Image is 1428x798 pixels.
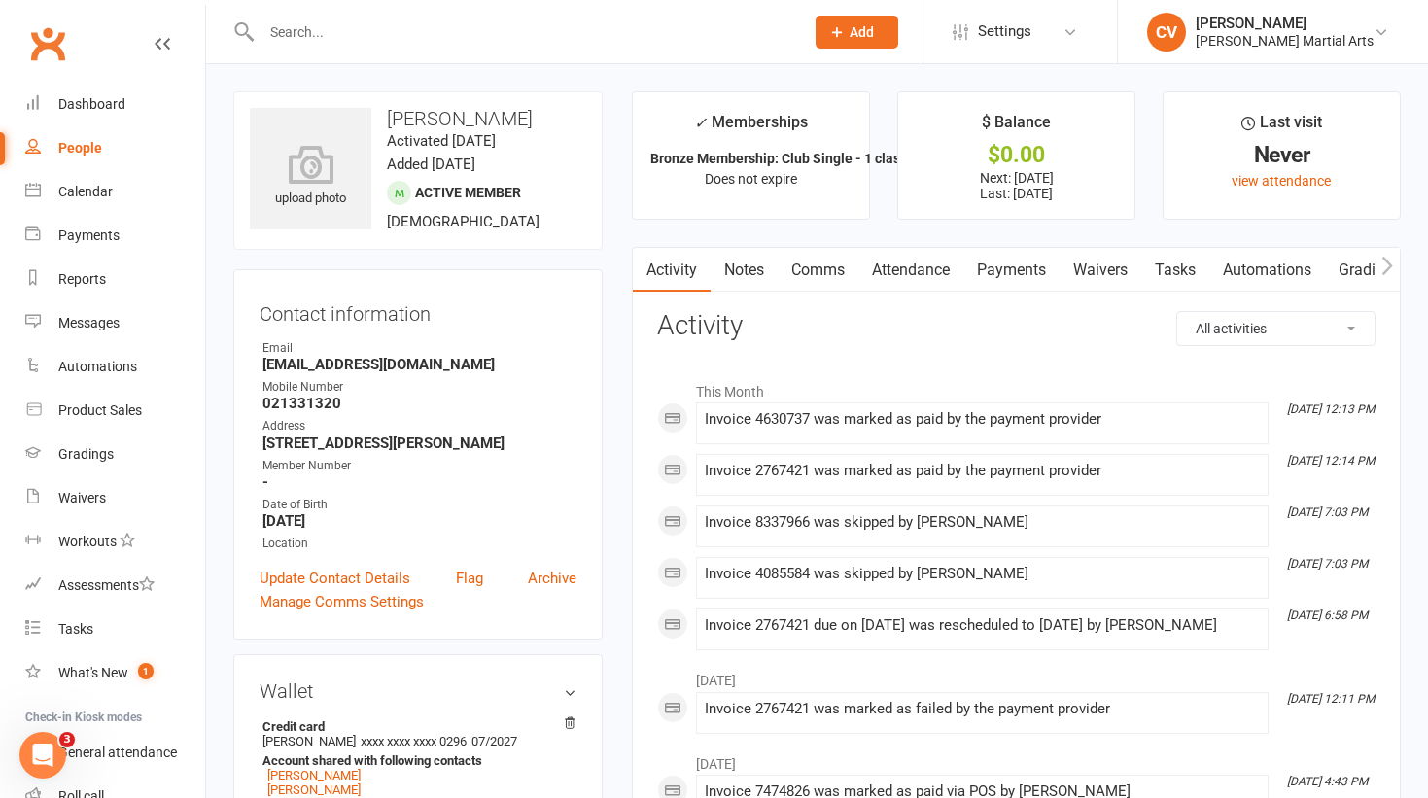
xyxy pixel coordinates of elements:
div: Automations [58,359,137,374]
a: Clubworx [23,19,72,68]
strong: Account shared with following contacts [262,753,567,768]
time: Activated [DATE] [387,132,496,150]
span: Does not expire [705,171,797,187]
div: Never [1181,145,1382,165]
a: Automations [1209,248,1325,293]
h3: Contact information [260,295,576,325]
a: Calendar [25,170,205,214]
h3: Activity [657,311,1376,341]
iframe: Intercom live chat [19,732,66,779]
a: Update Contact Details [260,567,410,590]
span: 1 [138,663,154,679]
div: [PERSON_NAME] Martial Arts [1196,32,1374,50]
span: Settings [978,10,1031,53]
li: [DATE] [657,660,1376,691]
div: Product Sales [58,402,142,418]
div: Payments [58,227,120,243]
a: Attendance [858,248,963,293]
div: Invoice 4630737 was marked as paid by the payment provider [705,411,1260,428]
a: Comms [778,248,858,293]
div: Invoice 4085584 was skipped by [PERSON_NAME] [705,566,1260,582]
li: [DATE] [657,744,1376,775]
a: [PERSON_NAME] [267,768,361,782]
a: Payments [963,248,1060,293]
a: [PERSON_NAME] [267,782,361,797]
button: Add [816,16,898,49]
h3: Wallet [260,680,576,702]
strong: Credit card [262,719,567,734]
div: Waivers [58,490,106,505]
span: xxxx xxxx xxxx 0296 [361,734,467,748]
div: Last visit [1241,110,1322,145]
a: Activity [633,248,711,293]
div: Dashboard [58,96,125,112]
a: Assessments [25,564,205,607]
a: Automations [25,345,205,389]
div: Email [262,339,576,358]
a: Gradings [25,433,205,476]
i: [DATE] 6:58 PM [1287,608,1368,622]
a: Archive [528,567,576,590]
i: [DATE] 12:14 PM [1287,454,1375,468]
h3: [PERSON_NAME] [250,108,586,129]
span: [DEMOGRAPHIC_DATA] [387,213,540,230]
i: [DATE] 12:11 PM [1287,692,1375,706]
i: [DATE] 12:13 PM [1287,402,1375,416]
div: General attendance [58,745,177,760]
strong: - [262,473,576,491]
div: Gradings [58,446,114,462]
a: Payments [25,214,205,258]
div: Calendar [58,184,113,199]
i: [DATE] 7:03 PM [1287,557,1368,571]
strong: Bronze Membership: Club Single - 1 class p... [650,151,929,166]
div: Invoice 2767421 was marked as paid by the payment provider [705,463,1260,479]
div: What's New [58,665,128,680]
a: Flag [456,567,483,590]
a: Tasks [1141,248,1209,293]
a: Waivers [1060,248,1141,293]
span: 3 [59,732,75,747]
div: Member Number [262,457,576,475]
div: [PERSON_NAME] [1196,15,1374,32]
strong: 021331320 [262,395,576,412]
div: Location [262,535,576,553]
div: CV [1147,13,1186,52]
div: People [58,140,102,156]
div: Workouts [58,534,117,549]
a: General attendance kiosk mode [25,731,205,775]
span: Add [850,24,874,40]
div: Invoice 2767421 due on [DATE] was rescheduled to [DATE] by [PERSON_NAME] [705,617,1260,634]
div: upload photo [250,145,371,209]
strong: [DATE] [262,512,576,530]
div: Date of Birth [262,496,576,514]
a: Tasks [25,607,205,651]
div: Invoice 2767421 was marked as failed by the payment provider [705,701,1260,717]
a: Product Sales [25,389,205,433]
strong: [EMAIL_ADDRESS][DOMAIN_NAME] [262,356,576,373]
a: view attendance [1232,173,1331,189]
li: This Month [657,371,1376,402]
input: Search... [256,18,790,46]
a: Manage Comms Settings [260,590,424,613]
i: ✓ [694,114,707,132]
p: Next: [DATE] Last: [DATE] [916,170,1117,201]
a: Workouts [25,520,205,564]
a: Dashboard [25,83,205,126]
a: Notes [711,248,778,293]
time: Added [DATE] [387,156,475,173]
div: $ Balance [982,110,1051,145]
span: 07/2027 [471,734,517,748]
div: Memberships [694,110,808,146]
div: Tasks [58,621,93,637]
div: Mobile Number [262,378,576,397]
a: Waivers [25,476,205,520]
span: Active member [415,185,521,200]
a: Reports [25,258,205,301]
div: Invoice 8337966 was skipped by [PERSON_NAME] [705,514,1260,531]
a: What's New1 [25,651,205,695]
i: [DATE] 7:03 PM [1287,505,1368,519]
a: People [25,126,205,170]
i: [DATE] 4:43 PM [1287,775,1368,788]
a: Messages [25,301,205,345]
div: Assessments [58,577,155,593]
